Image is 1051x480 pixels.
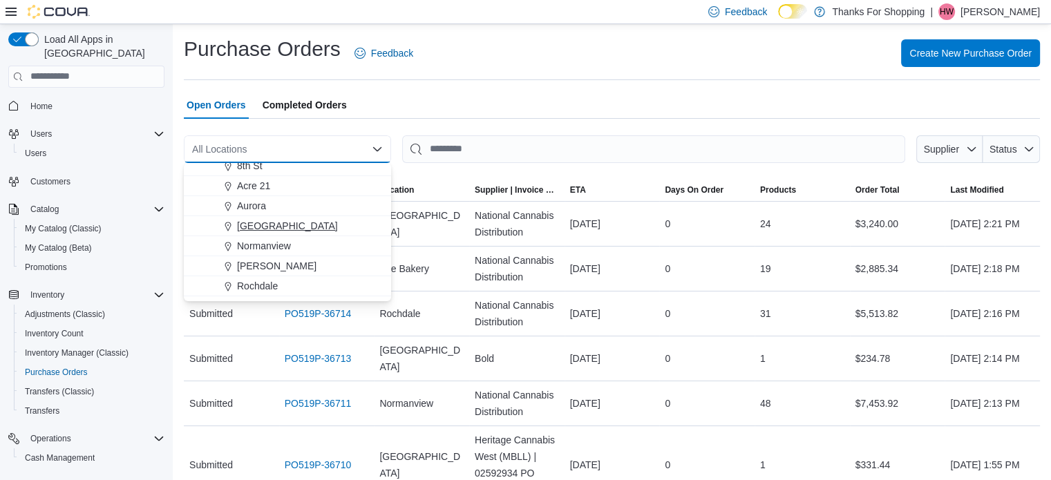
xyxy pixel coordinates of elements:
button: Supplier | Invoice Number [469,179,565,201]
span: Adjustments (Classic) [19,306,164,323]
span: Feedback [725,5,767,19]
button: My Catalog (Beta) [14,238,170,258]
span: Create New Purchase Order [909,46,1032,60]
div: [DATE] 2:18 PM [945,255,1040,282]
button: Users [3,124,170,144]
div: [DATE] 1:55 PM [945,451,1040,479]
a: Cash Management [19,450,100,466]
span: [PERSON_NAME] [237,259,316,273]
span: 0 [665,350,670,367]
button: Inventory Manager (Classic) [14,343,170,363]
button: Operations [25,430,77,447]
button: Status [983,135,1040,163]
span: Customers [30,176,70,187]
span: Transfers (Classic) [19,383,164,400]
a: Feedback [349,39,419,67]
button: Inventory Count [14,324,170,343]
button: Acre 21 [184,176,391,196]
a: Promotions [19,259,73,276]
span: Rochdale [379,305,420,322]
button: [GEOGRAPHIC_DATA] [184,296,391,316]
span: Users [25,148,46,159]
span: HW [940,3,954,20]
button: Supplier [916,135,983,163]
span: Operations [30,433,71,444]
a: Home [25,98,58,115]
span: Adjustments (Classic) [25,309,105,320]
span: My Catalog (Classic) [19,220,164,237]
span: 0 [665,260,670,277]
span: Users [19,145,164,162]
span: Normanview [237,239,291,253]
p: [PERSON_NAME] [960,3,1040,20]
button: Aurora [184,196,391,216]
div: Hannah Waugh [938,3,955,20]
span: Inventory Count [19,325,164,342]
span: Feedback [371,46,413,60]
div: $2,885.34 [850,255,945,282]
span: 0 [665,215,670,232]
button: Users [14,144,170,163]
a: My Catalog (Classic) [19,220,107,237]
a: Inventory Manager (Classic) [19,345,134,361]
div: [DATE] [565,345,660,372]
span: 1 [760,457,766,473]
span: The Bakery [379,260,429,277]
span: Home [25,97,164,115]
a: My Catalog (Beta) [19,240,97,256]
span: Normanview [379,395,433,412]
span: Products [760,184,796,195]
a: PO519P-36713 [285,350,352,367]
span: Purchase Orders [25,367,88,378]
button: Inventory [25,287,70,303]
a: Transfers (Classic) [19,383,100,400]
span: Users [30,128,52,140]
div: $7,453.92 [850,390,945,417]
span: Supplier | Invoice Number [475,184,559,195]
span: Transfers [19,403,164,419]
span: My Catalog (Beta) [25,242,92,253]
span: 24 [760,215,771,232]
span: Rochdale [237,279,278,293]
div: [DATE] [565,255,660,282]
button: Customers [3,171,170,191]
button: Adjustments (Classic) [14,305,170,324]
button: Products [755,179,850,201]
p: Thanks For Shopping [832,3,925,20]
span: Catalog [30,204,59,215]
span: Inventory [30,289,64,300]
span: My Catalog (Beta) [19,240,164,256]
span: Cash Management [25,452,95,463]
div: $331.44 [850,451,945,479]
button: Purchase Orders [14,363,170,382]
button: Transfers (Classic) [14,382,170,401]
button: Days On Order [659,179,755,201]
button: Catalog [25,201,64,218]
div: [DATE] 2:21 PM [945,210,1040,238]
span: Acre 21 [237,179,270,193]
button: Order Total [850,179,945,201]
button: Transfers [14,401,170,421]
a: Adjustments (Classic) [19,306,111,323]
span: My Catalog (Classic) [25,223,102,234]
button: Rochdale [184,276,391,296]
span: Submitted [189,350,233,367]
button: Close list of options [372,144,383,155]
span: Submitted [189,305,233,322]
span: 31 [760,305,771,322]
span: Operations [25,430,164,447]
span: Days On Order [665,184,723,195]
input: This is a search bar. After typing your query, hit enter to filter the results lower in the page. [402,135,905,163]
button: Catalog [3,200,170,219]
span: 0 [665,457,670,473]
div: [DATE] 2:16 PM [945,300,1040,327]
button: Operations [3,429,170,448]
img: Cova [28,5,90,19]
button: Location [374,179,469,201]
span: Load All Apps in [GEOGRAPHIC_DATA] [39,32,164,60]
button: My Catalog (Classic) [14,219,170,238]
span: Status [990,144,1017,155]
span: Transfers (Classic) [25,386,94,397]
div: [DATE] [565,210,660,238]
